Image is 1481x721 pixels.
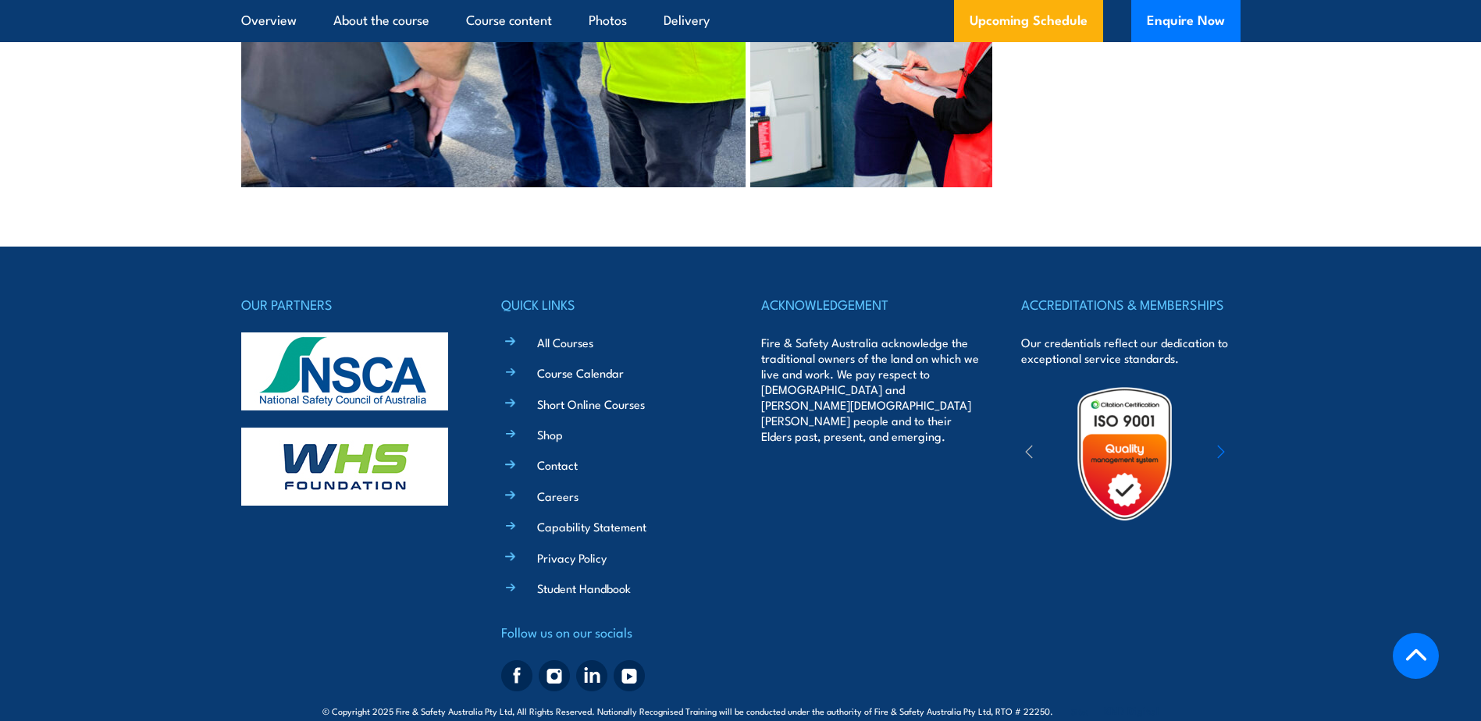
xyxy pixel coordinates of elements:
h4: QUICK LINKS [501,293,720,315]
a: Privacy Policy [537,549,607,566]
a: Careers [537,488,579,504]
a: Shop [537,426,563,442]
h4: ACKNOWLEDGEMENT [761,293,980,315]
span: © Copyright 2025 Fire & Safety Australia Pty Ltd, All Rights Reserved. Nationally Recognised Trai... [322,703,1159,718]
a: Capability Statement [537,518,646,535]
h4: ACCREDITATIONS & MEMBERSHIPS [1021,293,1240,315]
span: Site: [1071,705,1159,717]
h4: Follow us on our socials [501,621,720,643]
img: Untitled design (19) [1056,385,1193,522]
p: Our credentials reflect our dedication to exceptional service standards. [1021,335,1240,366]
a: Course Calendar [537,364,624,381]
a: All Courses [537,334,593,350]
a: KND Digital [1104,702,1159,718]
img: ewpa-logo [1194,427,1330,481]
a: Contact [537,456,578,473]
h4: OUR PARTNERS [241,293,460,315]
p: Fire & Safety Australia acknowledge the traditional owners of the land on which we live and work.... [761,335,980,444]
img: nsca-logo-footer [241,332,448,410]
img: whs-logo-footer [241,428,448,506]
a: Student Handbook [537,580,631,596]
a: Short Online Courses [537,396,645,412]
